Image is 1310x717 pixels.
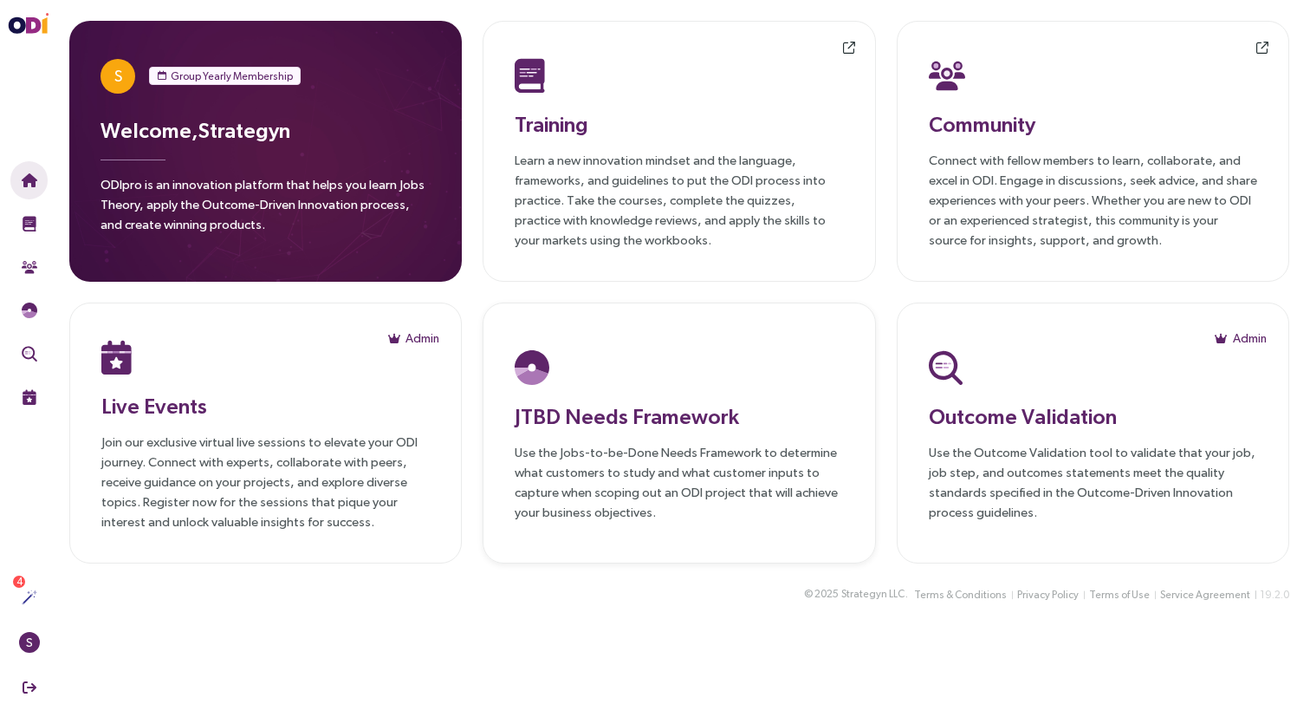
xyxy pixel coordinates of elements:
[101,114,431,146] h3: Welcome, Strategyn
[1088,586,1151,604] button: Terms of Use
[1160,587,1250,603] span: Service Agreement
[10,578,48,616] button: Actions
[101,174,431,244] p: ODIpro is an innovation platform that helps you learn Jobs Theory, apply the Outcome-Driven Innov...
[13,576,25,588] sup: 4
[22,590,37,605] img: Actions
[22,303,37,318] img: JTBD Needs Framework
[929,401,1257,432] h3: Outcome Validation
[515,350,549,385] img: JTBD Needs Platform
[22,216,37,231] img: Training
[10,248,48,286] button: Community
[101,340,132,375] img: Live Events
[1016,586,1080,604] button: Privacy Policy
[929,350,963,385] img: Outcome Validation
[929,442,1257,522] p: Use the Outcome Validation tool to validate that your job, job step, and outcomes statements meet...
[913,586,1008,604] button: Terms & Conditions
[405,329,439,348] span: Admin
[16,576,23,588] span: 4
[1215,324,1268,352] button: Admin
[515,150,843,250] p: Learn a new innovation mindset and the language, frameworks, and guidelines to put the ODI proces...
[841,586,905,603] span: Strategyn LLC
[840,585,905,603] button: Strategyn LLC
[1260,589,1289,601] span: 19.2.0
[10,161,48,199] button: Home
[171,68,293,85] span: Group Yearly Membership
[114,59,122,94] span: S
[101,432,430,531] p: Join our exclusive virtual live sessions to elevate your ODI journey. Connect with experts, colla...
[22,389,37,405] img: Live Events
[10,291,48,329] button: Needs Framework
[929,108,1257,140] h3: Community
[387,324,440,352] button: Admin
[10,335,48,373] button: Outcome Validation
[10,623,48,662] button: S
[1159,586,1251,604] button: Service Agreement
[22,346,37,362] img: Outcome Validation
[10,205,48,243] button: Training
[929,58,965,93] img: Community
[10,378,48,416] button: Live Events
[26,632,33,653] span: S
[1089,587,1150,603] span: Terms of Use
[515,58,545,93] img: Training
[804,585,908,603] div: © 2025 .
[101,390,430,421] h3: Live Events
[515,401,843,432] h3: JTBD Needs Framework
[515,442,843,522] p: Use the Jobs-to-be-Done Needs Framework to determine what customers to study and what customer in...
[914,587,1007,603] span: Terms & Conditions
[22,259,37,275] img: Community
[1017,587,1079,603] span: Privacy Policy
[10,668,48,707] button: Sign Out
[515,108,843,140] h3: Training
[929,150,1257,250] p: Connect with fellow members to learn, collaborate, and excel in ODI. Engage in discussions, seek ...
[1233,329,1267,348] span: Admin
